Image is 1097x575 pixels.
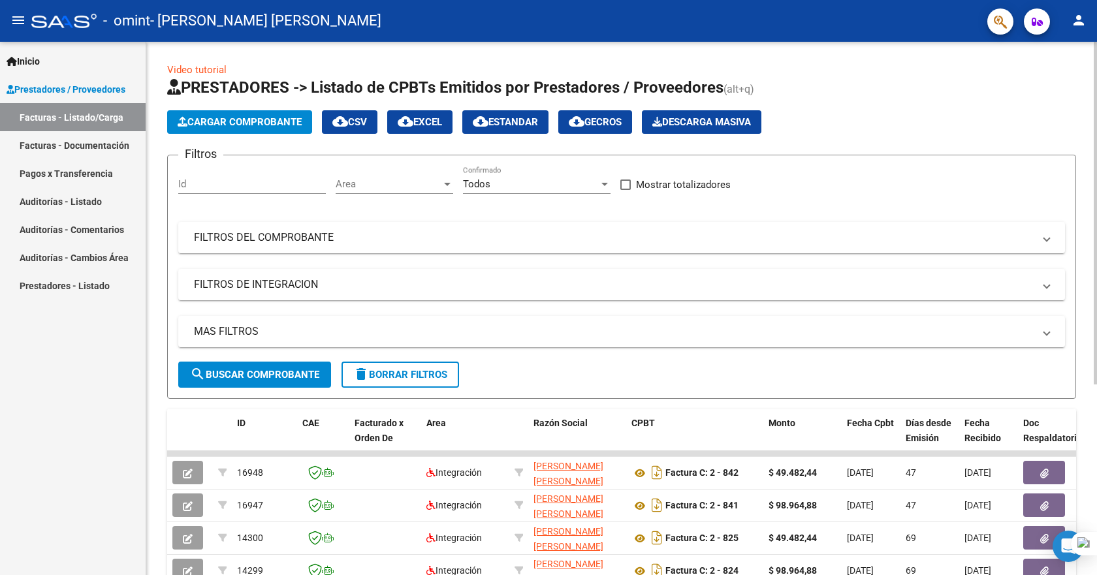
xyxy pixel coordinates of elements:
datatable-header-cell: CAE [297,409,349,467]
app-download-masive: Descarga masiva de comprobantes (adjuntos) [642,110,761,134]
span: CAE [302,418,319,428]
datatable-header-cell: ID [232,409,297,467]
button: Buscar Comprobante [178,362,331,388]
button: Gecros [558,110,632,134]
strong: $ 49.482,44 [769,533,817,543]
span: Prestadores / Proveedores [7,82,125,97]
datatable-header-cell: Doc Respaldatoria [1018,409,1096,467]
datatable-header-cell: Razón Social [528,409,626,467]
mat-icon: delete [353,366,369,382]
mat-expansion-panel-header: FILTROS DE INTEGRACION [178,269,1065,300]
i: Descargar documento [648,462,665,483]
span: (alt+q) [723,83,754,95]
span: Razón Social [533,418,588,428]
datatable-header-cell: CPBT [626,409,763,467]
div: Open Intercom Messenger [1053,531,1084,562]
mat-expansion-panel-header: MAS FILTROS [178,316,1065,347]
mat-panel-title: FILTROS DEL COMPROBANTE [194,230,1034,245]
mat-icon: search [190,366,206,382]
mat-panel-title: FILTROS DE INTEGRACION [194,277,1034,292]
span: Borrar Filtros [353,369,447,381]
span: [DATE] [847,533,874,543]
span: Días desde Emisión [906,418,951,443]
button: Cargar Comprobante [167,110,312,134]
datatable-header-cell: Monto [763,409,842,467]
strong: Factura C: 2 - 842 [665,468,739,478]
mat-icon: menu [10,12,26,28]
span: 16947 [237,500,263,510]
mat-icon: cloud_download [398,114,413,129]
span: Todos [463,178,490,190]
mat-icon: cloud_download [332,114,348,129]
span: 47 [906,467,916,478]
span: Estandar [473,116,538,128]
strong: $ 98.964,88 [769,500,817,510]
strong: Factura C: 2 - 825 [665,533,739,544]
span: Mostrar totalizadores [636,177,731,193]
span: [DATE] [847,500,874,510]
mat-expansion-panel-header: FILTROS DEL COMPROBANTE [178,222,1065,253]
button: EXCEL [387,110,453,134]
span: [DATE] [964,533,991,543]
mat-icon: person [1071,12,1087,28]
span: 16948 [237,467,263,478]
span: [PERSON_NAME] [PERSON_NAME] [533,526,603,552]
span: CPBT [631,418,655,428]
div: 20301538104 [533,524,621,552]
span: [DATE] [964,467,991,478]
span: PRESTADORES -> Listado de CPBTs Emitidos por Prestadores / Proveedores [167,78,723,97]
i: Descargar documento [648,495,665,516]
div: 20301538104 [533,491,621,519]
button: CSV [322,110,377,134]
span: Buscar Comprobante [190,369,319,381]
datatable-header-cell: Días desde Emisión [900,409,959,467]
span: CSV [332,116,367,128]
span: Fecha Cpbt [847,418,894,428]
span: Integración [426,500,482,510]
span: ID [237,418,246,428]
span: 47 [906,500,916,510]
datatable-header-cell: Area [421,409,509,467]
span: [DATE] [964,500,991,510]
span: Fecha Recibido [964,418,1001,443]
span: Integración [426,533,482,543]
span: Monto [769,418,795,428]
button: Borrar Filtros [342,362,459,388]
span: Cargar Comprobante [178,116,302,128]
span: Integración [426,467,482,478]
span: Doc Respaldatoria [1023,418,1082,443]
span: [PERSON_NAME] [PERSON_NAME] [533,461,603,486]
span: Area [426,418,446,428]
span: [DATE] [847,467,874,478]
span: - [PERSON_NAME] [PERSON_NAME] [150,7,381,35]
strong: $ 49.482,44 [769,467,817,478]
span: Inicio [7,54,40,69]
span: EXCEL [398,116,442,128]
i: Descargar documento [648,527,665,548]
span: - omint [103,7,150,35]
span: Facturado x Orden De [355,418,404,443]
mat-panel-title: MAS FILTROS [194,324,1034,339]
span: Gecros [569,116,622,128]
div: 20301538104 [533,459,621,486]
datatable-header-cell: Facturado x Orden De [349,409,421,467]
button: Descarga Masiva [642,110,761,134]
mat-icon: cloud_download [473,114,488,129]
a: Video tutorial [167,64,227,76]
h3: Filtros [178,145,223,163]
button: Estandar [462,110,548,134]
mat-icon: cloud_download [569,114,584,129]
span: Descarga Masiva [652,116,751,128]
datatable-header-cell: Fecha Recibido [959,409,1018,467]
span: 14300 [237,533,263,543]
span: Area [336,178,441,190]
span: 69 [906,533,916,543]
strong: Factura C: 2 - 841 [665,501,739,511]
datatable-header-cell: Fecha Cpbt [842,409,900,467]
span: [PERSON_NAME] [PERSON_NAME] [533,493,603,519]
